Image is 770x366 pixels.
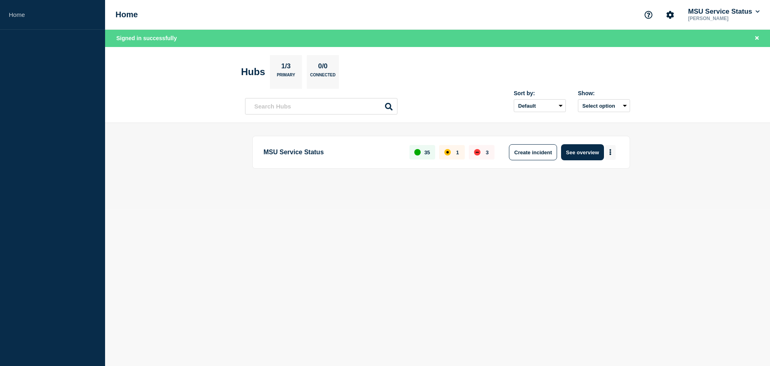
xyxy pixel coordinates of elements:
p: 35 [424,149,430,155]
div: up [414,149,421,155]
p: MSU Service Status [263,144,400,160]
button: Close banner [752,34,762,43]
h1: Home [115,10,138,19]
input: Search Hubs [245,98,397,115]
p: [PERSON_NAME] [687,16,761,21]
div: Show: [578,90,630,96]
p: 0/0 [315,62,331,73]
button: See overview [561,144,604,160]
button: Account settings [662,6,679,23]
p: Connected [310,73,335,81]
p: 1/3 [278,62,294,73]
div: affected [444,149,451,155]
button: Select option [578,99,630,112]
h2: Hubs [241,66,265,78]
p: 3 [486,149,488,155]
p: Primary [277,73,295,81]
div: Sort by: [514,90,566,96]
select: Sort by [514,99,566,112]
div: down [474,149,480,155]
button: More actions [605,145,616,160]
button: Create incident [509,144,557,160]
button: MSU Service Status [687,8,761,16]
button: Support [640,6,657,23]
p: 1 [456,149,459,155]
span: Signed in successfully [116,35,177,41]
